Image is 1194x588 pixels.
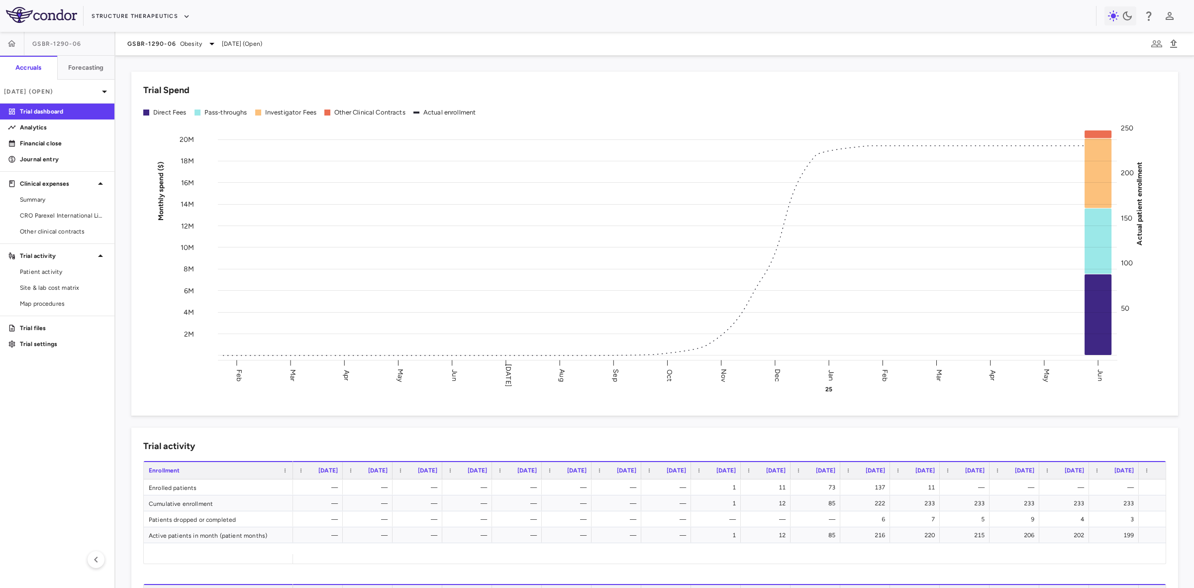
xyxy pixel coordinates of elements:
span: [DATE] [866,467,885,474]
div: — [501,527,537,543]
p: Trial activity [20,251,95,260]
img: logo-full-SnFGN8VE.png [6,7,77,23]
tspan: 50 [1121,304,1129,312]
div: — [302,511,338,527]
div: Patients dropped or completed [144,511,293,527]
div: 1 [700,479,736,495]
div: — [799,511,835,527]
span: CRO Parexel International Limited [20,211,106,220]
div: Enrolled patients [144,479,293,495]
tspan: 20M [180,135,194,144]
span: GSBR-1290-06 [127,40,176,48]
span: Site & lab cost matrix [20,283,106,292]
div: 9 [998,511,1034,527]
div: 6 [849,511,885,527]
text: Dec [773,368,782,381]
h6: Accruals [15,63,41,72]
p: Clinical expenses [20,179,95,188]
div: — [401,511,437,527]
text: Feb [235,369,243,381]
div: — [401,527,437,543]
p: Trial dashboard [20,107,106,116]
div: Pass-throughs [204,108,247,117]
span: Other clinical contracts [20,227,106,236]
span: [DATE] (Open) [222,39,262,48]
div: 233 [1148,495,1184,511]
div: 233 [998,495,1034,511]
text: Mar [289,369,297,381]
span: [DATE] [418,467,437,474]
div: — [451,527,487,543]
div: — [949,479,985,495]
span: [DATE] [517,467,537,474]
div: — [998,479,1034,495]
span: [DATE] [617,467,636,474]
tspan: 4M [184,308,194,317]
p: Trial files [20,324,106,333]
div: 137 [849,479,885,495]
div: — [501,511,537,527]
div: — [600,511,636,527]
text: Aug [558,369,566,381]
div: 12 [750,495,786,511]
tspan: 6M [184,286,194,295]
div: 222 [849,495,885,511]
div: 1 [700,527,736,543]
div: — [302,495,338,511]
div: — [352,527,388,543]
span: GSBR-1290-06 [32,40,81,48]
div: — [352,495,388,511]
div: — [551,511,587,527]
div: 12 [750,527,786,543]
div: 202 [1048,527,1084,543]
text: Jun [450,369,459,381]
div: Investigator Fees [265,108,317,117]
div: — [551,479,587,495]
div: 233 [1048,495,1084,511]
span: [DATE] [1015,467,1034,474]
p: Financial close [20,139,106,148]
div: — [650,511,686,527]
div: 85 [799,495,835,511]
div: — [451,495,487,511]
div: Direct Fees [153,108,187,117]
tspan: 10M [181,243,194,252]
div: — [401,479,437,495]
p: Trial settings [20,340,106,349]
div: — [650,495,686,511]
text: 25 [825,386,832,393]
div: — [352,511,388,527]
text: Jun [1096,369,1104,381]
tspan: 100 [1121,259,1133,267]
div: Cumulative enrollment [144,495,293,511]
div: — [1048,479,1084,495]
span: [DATE] [368,467,388,474]
div: 199 [1098,527,1134,543]
div: 34 [1148,511,1184,527]
tspan: 8M [184,265,194,273]
span: Enrollment [149,467,180,474]
tspan: 250 [1121,124,1133,132]
tspan: 12M [181,222,194,230]
h6: Forecasting [68,63,104,72]
div: 233 [899,495,935,511]
tspan: 200 [1121,169,1134,177]
div: — [600,527,636,543]
span: [DATE] [915,467,935,474]
div: — [1098,479,1134,495]
text: Nov [719,368,728,382]
text: Sep [611,369,620,381]
div: 73 [799,479,835,495]
div: — [302,479,338,495]
div: — [302,527,338,543]
div: 11 [750,479,786,495]
span: [DATE] [667,467,686,474]
span: [DATE] [965,467,985,474]
tspan: 16M [181,178,194,187]
div: 233 [1098,495,1134,511]
div: Actual enrollment [423,108,476,117]
text: Apr [989,369,997,380]
div: 7 [899,511,935,527]
div: 220 [899,527,935,543]
text: May [1042,368,1051,382]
